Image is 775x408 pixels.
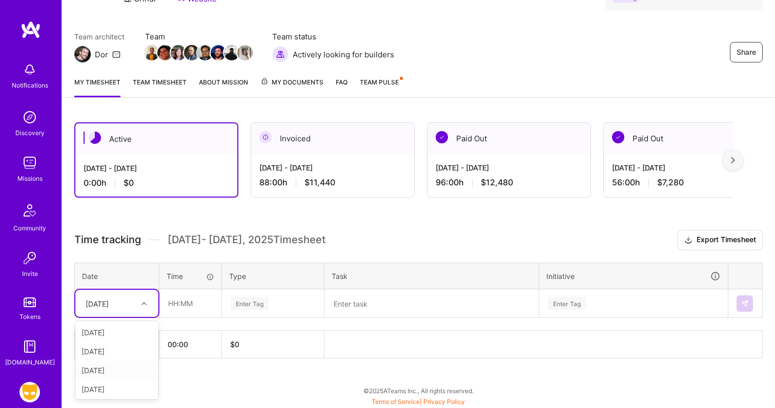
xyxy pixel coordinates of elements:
img: right [731,157,735,164]
div: 96:00 h [436,177,582,188]
div: © 2025 ATeams Inc., All rights reserved. [62,378,775,403]
img: Invoiced [259,131,272,143]
img: Team Member Avatar [157,45,173,60]
img: Team Member Avatar [197,45,213,60]
div: Discovery [15,127,45,138]
a: Team timesheet [133,77,187,97]
i: icon Download [684,235,692,246]
div: Dor [95,49,108,60]
span: $12,480 [481,177,513,188]
a: Team Member Avatar [198,44,212,61]
div: [DATE] [75,342,158,361]
img: Team Member Avatar [211,45,226,60]
img: bell [19,59,40,80]
th: Type [222,263,324,289]
img: Team Member Avatar [184,45,199,60]
div: [DATE] [75,361,158,380]
a: Team Member Avatar [172,44,185,61]
div: [DATE] - [DATE] [612,162,759,173]
div: Paid Out [427,123,590,154]
img: teamwork [19,153,40,173]
a: My Documents [260,77,323,97]
i: icon Mail [112,50,120,58]
div: [DATE] - [DATE] [84,163,229,174]
div: [DATE] [86,298,109,309]
img: Submit [741,299,749,308]
img: Grindr: Data + FE + CyberSecurity + QA [19,382,40,402]
img: guide book [19,336,40,357]
a: Team Member Avatar [238,44,252,61]
a: Team Member Avatar [212,44,225,61]
span: [DATE] - [DATE] , 2025 Timesheet [168,233,325,246]
div: 56:00 h [612,177,759,188]
a: Grindr: Data + FE + CyberSecurity + QA [17,382,43,402]
div: Enter Tag [548,295,586,311]
div: Invite [22,268,38,279]
img: logo [21,20,41,39]
i: icon Chevron [141,301,147,306]
img: Actively looking for builders [272,46,289,62]
img: Invite [19,248,40,268]
div: Active [75,123,237,155]
div: [DATE] - [DATE] [436,162,582,173]
div: Community [13,223,46,233]
input: HH:MM [160,290,221,317]
img: Team Member Avatar [224,45,239,60]
a: Team Member Avatar [225,44,238,61]
div: Initiative [546,270,721,282]
div: Notifications [12,80,48,91]
div: 88:00 h [259,177,406,188]
img: discovery [19,107,40,127]
a: Team Member Avatar [185,44,198,61]
span: $ 0 [230,340,239,349]
a: Team Pulse [360,77,402,97]
img: Team Member Avatar [144,45,159,60]
div: Paid Out [604,123,767,154]
span: Team architect [74,31,125,42]
th: Total [75,331,159,358]
img: Community [17,198,42,223]
a: Team Member Avatar [145,44,158,61]
a: FAQ [336,77,348,97]
button: Export Timesheet [678,230,763,250]
div: [DATE] [75,323,158,342]
span: Team [145,31,252,42]
div: [DOMAIN_NAME] [5,357,55,368]
a: Team Member Avatar [158,44,172,61]
span: | [372,398,465,405]
th: Date [75,263,159,289]
span: Time tracking [74,233,141,246]
img: Paid Out [612,131,624,143]
span: My Documents [260,77,323,88]
button: Share [730,42,763,62]
div: Tokens [19,311,40,322]
a: Privacy Policy [423,398,465,405]
span: Team status [272,31,394,42]
span: Share [737,47,756,57]
th: Task [324,263,539,289]
th: 00:00 [159,331,222,358]
div: Invoiced [251,123,414,154]
img: Team Member Avatar [171,45,186,60]
a: My timesheet [74,77,120,97]
div: [DATE] [75,380,158,399]
img: Team Architect [74,46,91,62]
img: Paid Out [436,131,448,143]
span: $0 [124,178,134,188]
div: 0:00 h [84,178,229,188]
img: tokens [24,297,36,307]
div: Missions [17,173,43,184]
div: Enter Tag [231,295,269,311]
span: $7,280 [657,177,684,188]
span: Team Pulse [360,78,399,86]
div: [DATE] - [DATE] [259,162,406,173]
a: Terms of Service [372,398,420,405]
a: About Mission [199,77,248,97]
img: Active [89,132,101,144]
div: Time [167,271,214,282]
img: Team Member Avatar [237,45,253,60]
span: $11,440 [304,177,335,188]
span: Actively looking for builders [293,49,394,60]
